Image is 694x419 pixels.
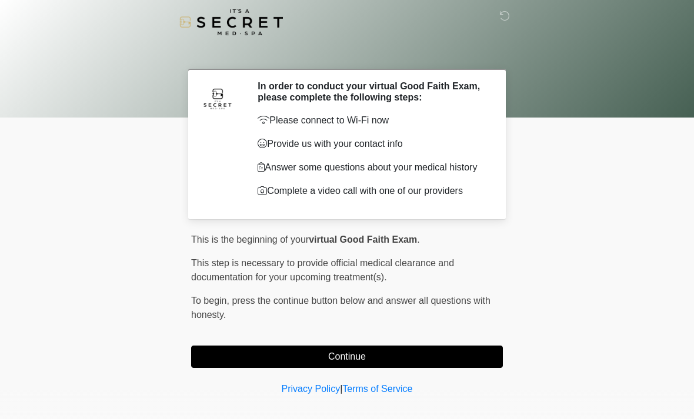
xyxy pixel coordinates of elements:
img: Agent Avatar [200,81,235,116]
p: Answer some questions about your medical history [258,160,485,175]
span: press the continue button below and answer all questions with honesty. [191,296,491,320]
a: Privacy Policy [282,384,341,394]
strong: virtual Good Faith Exam [309,234,417,244]
a: | [340,384,342,394]
p: Provide us with your contact info [258,137,485,151]
h2: In order to conduct your virtual Good Faith Exam, please complete the following steps: [258,81,485,103]
h1: ‎ ‎ [182,42,512,64]
span: This step is necessary to provide official medical clearance and documentation for your upcoming ... [191,258,454,282]
span: To begin, [191,296,232,306]
a: Terms of Service [342,384,412,394]
button: Continue [191,346,503,368]
span: . [417,234,419,244]
img: It's A Secret Med Spa Logo [179,9,283,35]
p: Please connect to Wi-Fi now [258,113,485,128]
span: This is the beginning of your [191,234,309,244]
p: Complete a video call with one of our providers [258,184,485,198]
